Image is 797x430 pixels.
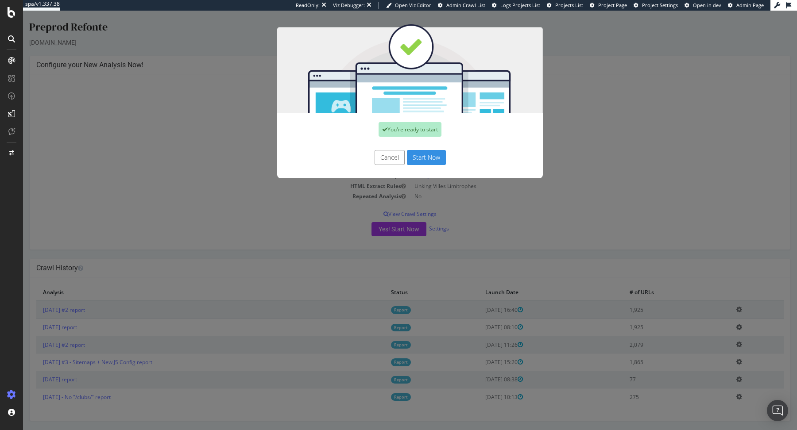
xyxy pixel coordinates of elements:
a: Admin Crawl List [438,2,485,9]
span: Project Settings [642,2,678,8]
a: Projects List [547,2,583,9]
div: Viz Debugger: [333,2,365,9]
span: Open in dev [693,2,721,8]
a: Logs Projects List [492,2,540,9]
span: Logs Projects List [500,2,540,8]
a: Open Viz Editor [386,2,431,9]
span: Project Page [598,2,627,8]
a: Open in dev [685,2,721,9]
div: Open Intercom Messenger [767,400,788,421]
span: Open Viz Editor [395,2,431,8]
button: Start Now [384,139,423,154]
a: Admin Page [728,2,764,9]
span: Admin Crawl List [446,2,485,8]
img: You're all set! [254,13,520,103]
span: Projects List [555,2,583,8]
button: Cancel [352,139,382,154]
div: ReadOnly: [296,2,320,9]
span: Admin Page [736,2,764,8]
a: Project Settings [634,2,678,9]
a: Project Page [590,2,627,9]
div: You're ready to start [356,111,418,126]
